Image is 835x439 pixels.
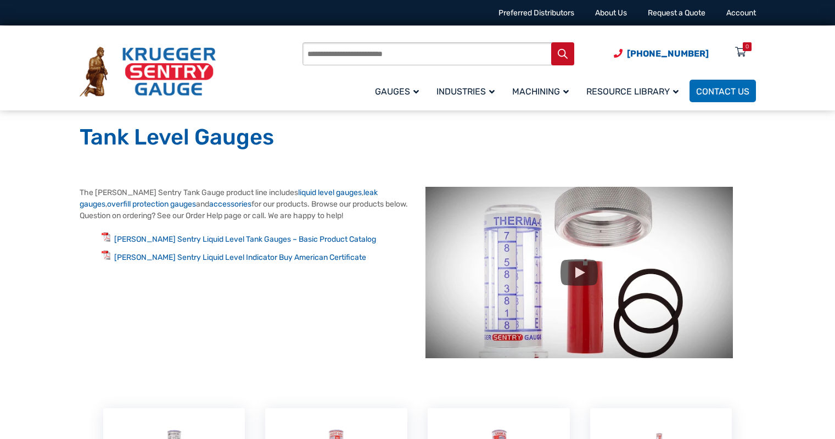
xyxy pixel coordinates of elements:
[595,8,627,18] a: About Us
[298,188,362,197] a: liquid level gauges
[746,42,749,51] div: 0
[80,187,410,221] p: The [PERSON_NAME] Sentry Tank Gauge product line includes , , and for our products. Browse our pr...
[80,188,378,209] a: leak gauges
[726,8,756,18] a: Account
[114,253,366,262] a: [PERSON_NAME] Sentry Liquid Level Indicator Buy American Certificate
[498,8,574,18] a: Preferred Distributors
[436,86,495,97] span: Industries
[375,86,419,97] span: Gauges
[586,86,679,97] span: Resource Library
[512,86,569,97] span: Machining
[80,124,756,151] h1: Tank Level Gauges
[209,199,251,209] a: accessories
[506,78,580,104] a: Machining
[430,78,506,104] a: Industries
[696,86,749,97] span: Contact Us
[425,187,733,358] img: Tank Level Gauges
[627,48,709,59] span: [PHONE_NUMBER]
[368,78,430,104] a: Gauges
[80,47,216,97] img: Krueger Sentry Gauge
[107,199,196,209] a: overfill protection gauges
[614,47,709,60] a: Phone Number (920) 434-8860
[690,80,756,102] a: Contact Us
[114,235,376,244] a: [PERSON_NAME] Sentry Liquid Level Tank Gauges – Basic Product Catalog
[580,78,690,104] a: Resource Library
[648,8,705,18] a: Request a Quote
